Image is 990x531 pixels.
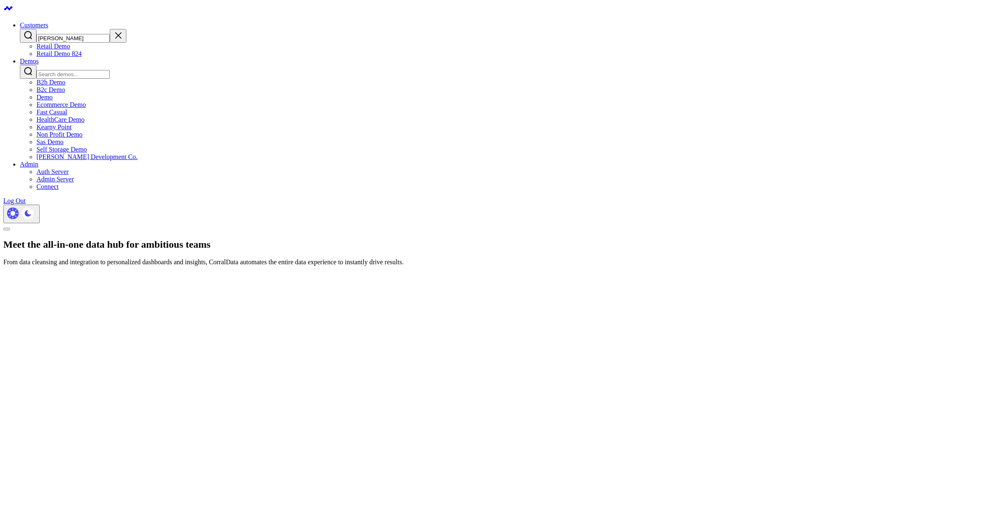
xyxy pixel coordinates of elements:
[36,183,58,190] a: Connect
[36,131,82,138] a: Non Profit Demo
[3,239,987,250] h1: Meet the all-in-one data hub for ambitious teams
[110,29,126,43] button: Clear search
[20,22,48,29] a: Customers
[36,138,63,145] a: Sas Demo
[36,101,86,108] a: Ecommerce Demo
[36,50,82,57] a: Retail Demo 824
[36,176,74,183] a: Admin Server
[36,70,110,79] input: Search demos input
[20,65,36,79] button: Search demos button
[36,168,69,175] a: Auth Server
[36,79,65,86] a: B2b Demo
[20,161,38,168] a: Admin
[36,116,85,123] a: HealthCare Demo
[36,153,138,160] a: [PERSON_NAME] Development Co.
[3,258,987,266] p: From data cleansing and integration to personalized dashboards and insights, CorralData automates...
[3,197,26,204] a: Log Out
[36,43,70,50] a: Retail Demo
[36,34,110,43] input: Search customers input
[20,58,39,65] a: Demos
[20,29,36,43] button: Search customers button
[36,109,67,116] a: Fast Casual
[36,146,87,153] a: Self Storage Demo
[36,86,65,93] a: B2c Demo
[36,123,72,130] a: Kearny Point
[36,94,53,101] a: Demo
